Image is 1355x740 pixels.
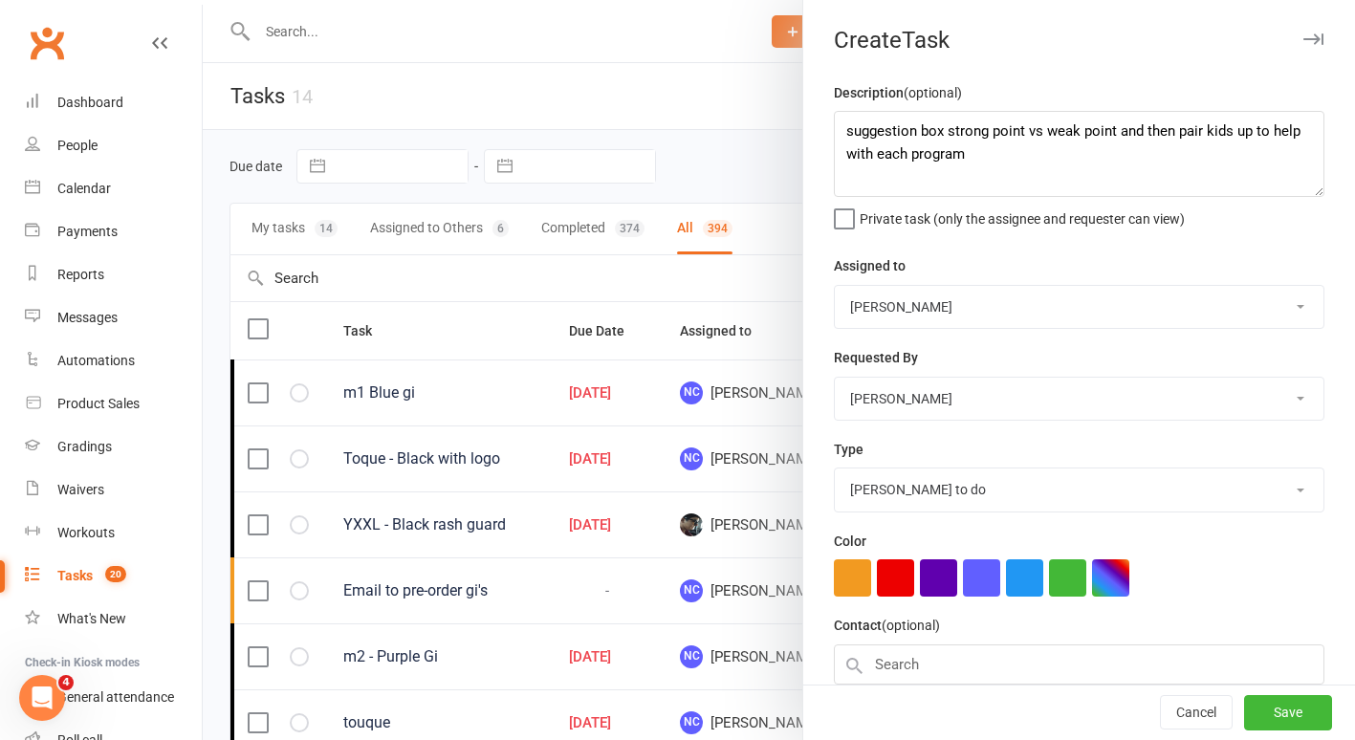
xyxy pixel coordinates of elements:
div: General attendance [57,689,174,705]
a: Product Sales [25,382,202,425]
a: Messages [25,296,202,339]
div: Messages [57,310,118,325]
a: Calendar [25,167,202,210]
small: (optional) [882,618,940,633]
label: Color [834,531,866,552]
div: Create Task [803,27,1355,54]
a: Automations [25,339,202,382]
div: Waivers [57,482,104,497]
textarea: suggestion box strong point vs weak point and then pair kids up to help with each program [834,111,1324,197]
a: Clubworx [23,19,71,67]
label: Description [834,82,962,103]
label: Requested By [834,347,918,368]
a: People [25,124,202,167]
div: What's New [57,611,126,626]
a: Workouts [25,511,202,555]
button: Cancel [1160,696,1233,730]
div: Automations [57,353,135,368]
span: 4 [58,675,74,690]
label: Type [834,439,863,460]
input: Search [834,644,1324,685]
div: Reports [57,267,104,282]
a: Waivers [25,468,202,511]
a: Payments [25,210,202,253]
div: Product Sales [57,396,140,411]
a: Tasks 20 [25,555,202,598]
a: Reports [25,253,202,296]
div: Tasks [57,568,93,583]
a: General attendance kiosk mode [25,676,202,719]
small: (optional) [904,85,962,100]
div: Payments [57,224,118,239]
div: Workouts [57,525,115,540]
a: Dashboard [25,81,202,124]
iframe: Intercom live chat [19,675,65,721]
label: Assigned to [834,255,906,276]
a: What's New [25,598,202,641]
div: Dashboard [57,95,123,110]
label: Contact [834,615,940,636]
div: Calendar [57,181,111,196]
div: Gradings [57,439,112,454]
a: Gradings [25,425,202,468]
span: Private task (only the assignee and requester can view) [860,205,1185,227]
span: 20 [105,566,126,582]
div: People [57,138,98,153]
button: Save [1244,696,1332,730]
